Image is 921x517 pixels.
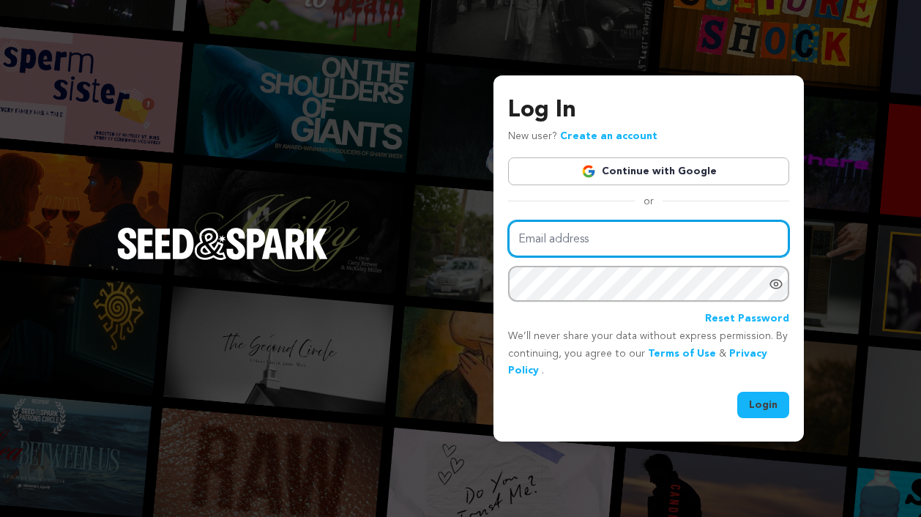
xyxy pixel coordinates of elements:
a: Continue with Google [508,157,789,185]
input: Email address [508,220,789,258]
button: Login [737,392,789,418]
a: Terms of Use [648,349,716,359]
p: New user? [508,128,657,146]
a: Show password as plain text. Warning: this will display your password on the screen. [769,277,783,291]
img: Google logo [581,164,596,179]
p: We’ll never share your data without express permission. By continuing, you agree to our & . [508,328,789,380]
a: Seed&Spark Homepage [117,228,328,289]
h3: Log In [508,93,789,128]
a: Create an account [560,131,657,141]
span: or [635,194,663,209]
a: Reset Password [705,310,789,328]
img: Seed&Spark Logo [117,228,328,260]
